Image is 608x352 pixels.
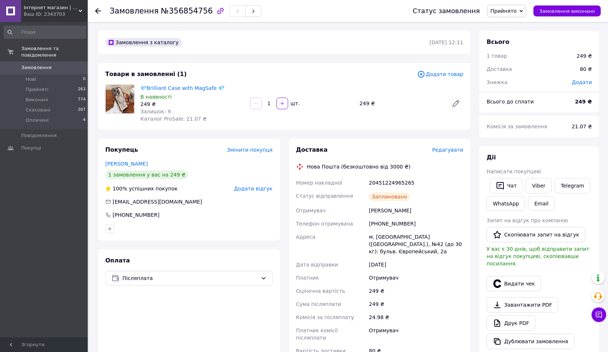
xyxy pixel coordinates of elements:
div: [PHONE_NUMBER] [367,217,465,230]
div: Ваш ID: 2343703 [24,11,88,18]
div: 80 ₴ [575,61,596,77]
span: Оціночна вартість [296,288,345,294]
div: [PERSON_NAME] [367,204,465,217]
span: Додати товар [417,70,463,78]
div: 249 ₴ [367,298,465,311]
img: 💎Brilliant Case with MagSafe 💎 [106,85,134,113]
span: Всього [487,38,509,45]
span: 1 товар [487,53,507,59]
span: Прийнято [490,8,517,14]
div: 1 замовлення у вас на 249 ₴ [105,170,188,179]
span: Телефон отримувача [296,221,353,227]
span: Додати відгук [234,186,272,192]
span: Редагувати [432,147,463,153]
div: Повернутися назад [95,7,101,15]
span: Післяплата [122,274,258,282]
a: 💎Brilliant Case with MagSafe 💎 [140,85,224,91]
span: Адреса [296,234,316,240]
span: Оплата [105,257,130,264]
a: [PERSON_NAME] [105,161,148,167]
span: Запит на відгук про компанію [487,217,568,223]
button: Видати чек [487,276,541,291]
span: Виконані [26,96,48,103]
input: Пошук [4,26,86,39]
span: Доставка [487,66,512,72]
div: [DATE] [367,258,465,271]
a: Завантажити PDF [487,297,558,313]
div: 249 ₴ [140,101,244,108]
div: 20451224965265 [367,176,465,189]
span: Нові [26,76,36,83]
span: Прийняті [26,86,48,93]
div: Статус замовлення [413,7,480,15]
div: 249 ₴ [356,98,446,109]
b: 249 ₴ [575,99,592,105]
a: Редагувати [449,96,463,111]
span: 774 [78,96,86,103]
span: 263 [78,86,86,93]
span: У вас є 30 днів, щоб відправити запит на відгук покупцеві, скопіювавши посилання. [487,246,589,266]
div: 249 ₴ [367,284,465,298]
button: Чат з покупцем [592,307,606,322]
span: Написати покупцеві [487,169,541,174]
span: 21.07 ₴ [572,124,592,129]
span: Каталог ProSale: 21.07 ₴ [140,116,207,122]
span: 4 [83,117,86,124]
span: 307 [78,107,86,113]
div: 24.98 ₴ [367,311,465,324]
div: шт. [289,100,301,107]
span: Замовлення [21,64,52,71]
div: Замовлення з каталогу [105,38,182,47]
span: В наявності [140,94,172,100]
span: Комісія за замовлення [487,124,547,129]
span: Залишок: 9 [140,109,171,114]
span: Всього до сплати [487,99,534,105]
span: Сума післяплати [296,301,341,307]
span: Інтернет магазин | TradeMade [24,4,79,11]
span: Платник [296,275,319,281]
a: WhatsApp [487,196,525,211]
button: Чат [490,178,523,193]
a: Друк PDF [487,315,535,331]
span: №356854756 [161,7,213,15]
span: Статус відправлення [296,193,353,199]
button: Скопіювати запит на відгук [487,227,585,242]
span: Отримувач [296,208,326,213]
div: Нова Пошта (безкоштовно від 3000 ₴) [305,163,412,170]
span: 0 [83,76,86,83]
span: Замовлення [110,7,159,15]
span: Платник комісії післяплати [296,328,338,341]
span: Повідомлення [21,132,57,139]
time: [DATE] 12:11 [430,39,463,45]
span: 100% [113,186,127,192]
span: Покупці [21,145,41,151]
a: Telegram [555,178,590,193]
span: Дії [487,154,496,161]
div: м. [GEOGRAPHIC_DATA] ([GEOGRAPHIC_DATA].), №42 (до 30 кг): бульв. Європейський, 2а [367,230,465,258]
span: Комісія за післяплату [296,314,354,320]
span: Скасовані [26,107,50,113]
span: [EMAIL_ADDRESS][DOMAIN_NAME] [113,199,202,205]
span: Номер накладної [296,180,343,186]
div: успішних покупок [105,185,178,192]
span: Оплачені [26,117,49,124]
button: Дублювати замовлення [487,334,574,349]
span: Знижка [487,79,507,85]
span: Дата відправки [296,262,338,268]
div: 249 ₴ [577,52,592,60]
div: Заплановано [369,192,410,201]
span: Додати [572,79,592,85]
button: Email [528,196,555,211]
div: Отримувач [367,324,465,344]
span: Товари в замовленні (1) [105,71,187,77]
span: Змінити покупця [227,147,273,153]
span: Замовлення виконано [539,8,595,14]
button: Замовлення виконано [533,5,601,16]
span: Доставка [296,146,328,153]
a: Viber [526,178,551,193]
span: Покупець [105,146,138,153]
span: Замовлення та повідомлення [21,45,88,58]
div: [PHONE_NUMBER] [112,211,160,219]
div: Отримувач [367,271,465,284]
